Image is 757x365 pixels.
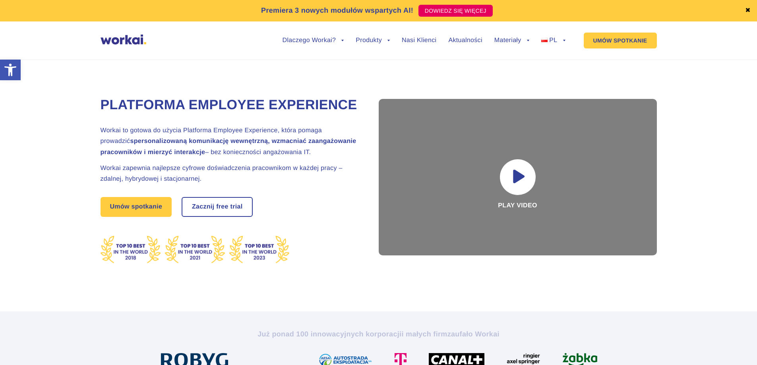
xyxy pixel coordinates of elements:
[182,198,252,216] a: Zacznij free trial
[356,37,390,44] a: Produkty
[448,37,482,44] a: Aktualności
[494,37,529,44] a: Materiały
[745,8,751,14] a: ✖
[401,330,447,338] i: i małych firm
[101,125,359,158] h2: Workai to gotowa do użycia Platforma Employee Experience, która pomaga prowadzić – bez koniecznoś...
[101,197,172,217] a: Umów spotkanie
[402,37,436,44] a: Nasi Klienci
[379,99,657,255] div: Play video
[101,96,359,114] h1: Platforma Employee Experience
[261,5,413,16] p: Premiera 3 nowych modułów wspartych AI!
[158,329,599,339] h2: Już ponad 100 innowacyjnych korporacji zaufało Workai
[101,138,356,155] strong: spersonalizowaną komunikację wewnętrzną, wzmacniać zaangażowanie pracowników i mierzyć interakcje
[101,163,359,184] h2: Workai zapewnia najlepsze cyfrowe doświadczenia pracownikom w każdej pracy – zdalnej, hybrydowej ...
[584,33,657,48] a: UMÓW SPOTKANIE
[283,37,344,44] a: Dlaczego Workai?
[549,37,557,44] span: PL
[418,5,493,17] a: DOWIEDZ SIĘ WIĘCEJ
